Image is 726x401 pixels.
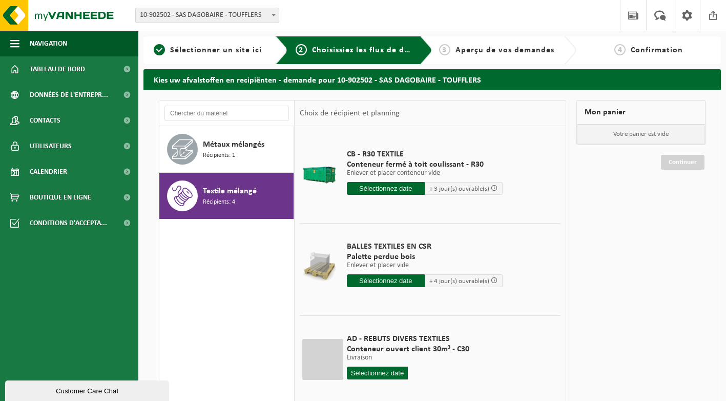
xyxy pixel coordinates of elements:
[455,46,554,54] span: Aperçu de vos demandes
[164,106,289,121] input: Chercher du matériel
[30,210,107,236] span: Conditions d'accepta...
[203,185,257,197] span: Textile mélangé
[347,170,503,177] p: Enlever et placer conteneur vide
[30,133,72,159] span: Utilisateurs
[661,155,704,170] a: Continuer
[347,149,503,159] span: CB - R30 TEXTILE
[143,69,721,89] h2: Kies uw afvalstoffen en recipiënten - demande pour 10-902502 - SAS DAGOBAIRE - TOUFFLERS
[576,100,706,125] div: Mon panier
[429,278,489,285] span: + 4 jour(s) ouvrable(s)
[203,138,264,151] span: Métaux mélangés
[203,197,235,207] span: Récipients: 4
[149,44,267,56] a: 1Sélectionner un site ici
[30,185,91,210] span: Boutique en ligne
[154,44,165,55] span: 1
[295,101,405,126] div: Choix de récipient et planning
[30,82,108,108] span: Données de l'entrepr...
[135,8,279,23] span: 10-902502 - SAS DAGOBAIRE - TOUFFLERS
[439,44,450,55] span: 3
[30,31,67,56] span: Navigation
[577,125,705,144] p: Votre panier est vide
[347,354,469,362] p: Livraison
[347,344,469,354] span: Conteneur ouvert client 30m³ - C30
[312,46,483,54] span: Choisissiez les flux de déchets et récipients
[614,44,626,55] span: 4
[170,46,262,54] span: Sélectionner un site ici
[347,262,503,269] p: Enlever et placer vide
[296,44,307,55] span: 2
[347,182,425,195] input: Sélectionnez date
[347,367,408,379] input: Sélectionnez date
[347,242,503,252] span: BALLES TEXTILES EN CSR
[347,159,503,170] span: Conteneur fermé à toit coulissant - R30
[631,46,683,54] span: Confirmation
[30,56,85,82] span: Tableau de bord
[159,126,294,173] button: Métaux mélangés Récipients: 1
[159,173,294,219] button: Textile mélangé Récipients: 4
[429,186,489,192] span: + 3 jour(s) ouvrable(s)
[347,334,469,344] span: AD - REBUTS DIVERS TEXTILES
[136,8,279,23] span: 10-902502 - SAS DAGOBAIRE - TOUFFLERS
[30,108,60,133] span: Contacts
[203,151,235,161] span: Récipients: 1
[347,274,425,287] input: Sélectionnez date
[30,159,67,185] span: Calendrier
[5,378,171,401] iframe: chat widget
[347,252,503,262] span: Palette perdue bois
